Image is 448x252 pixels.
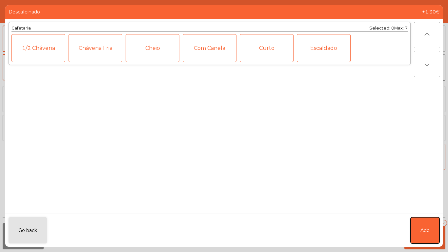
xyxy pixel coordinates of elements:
[297,34,351,62] div: Escaldado
[420,227,430,234] span: Add
[240,34,294,62] div: Curto
[414,22,440,48] button: arrow_upward
[9,9,40,15] span: Descafeinado
[423,60,431,68] i: arrow_downward
[126,34,179,62] div: Cheio
[422,9,439,15] span: +1.30€
[414,51,440,77] button: arrow_downward
[411,217,439,243] button: Add
[394,26,408,31] span: Max: 7
[11,25,31,31] div: Cafetaria
[369,26,394,31] span: Selected: 0
[423,31,431,39] i: arrow_upward
[11,34,65,62] div: 1/2 Chávena
[69,34,122,62] div: Chávena Fria
[9,217,47,243] button: Go back
[183,34,236,62] div: Com Canela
